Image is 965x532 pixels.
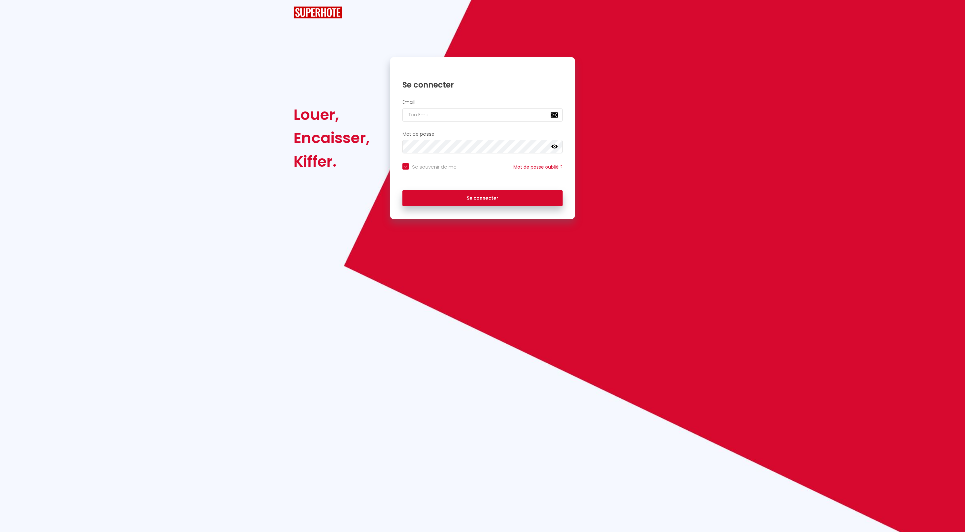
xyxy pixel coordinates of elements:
[402,80,563,90] h1: Se connecter
[294,6,342,18] img: SuperHote logo
[294,150,370,173] div: Kiffer.
[402,190,563,206] button: Se connecter
[402,131,563,137] h2: Mot de passe
[402,108,563,122] input: Ton Email
[294,103,370,126] div: Louer,
[294,126,370,150] div: Encaisser,
[402,99,563,105] h2: Email
[514,164,563,170] a: Mot de passe oublié ?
